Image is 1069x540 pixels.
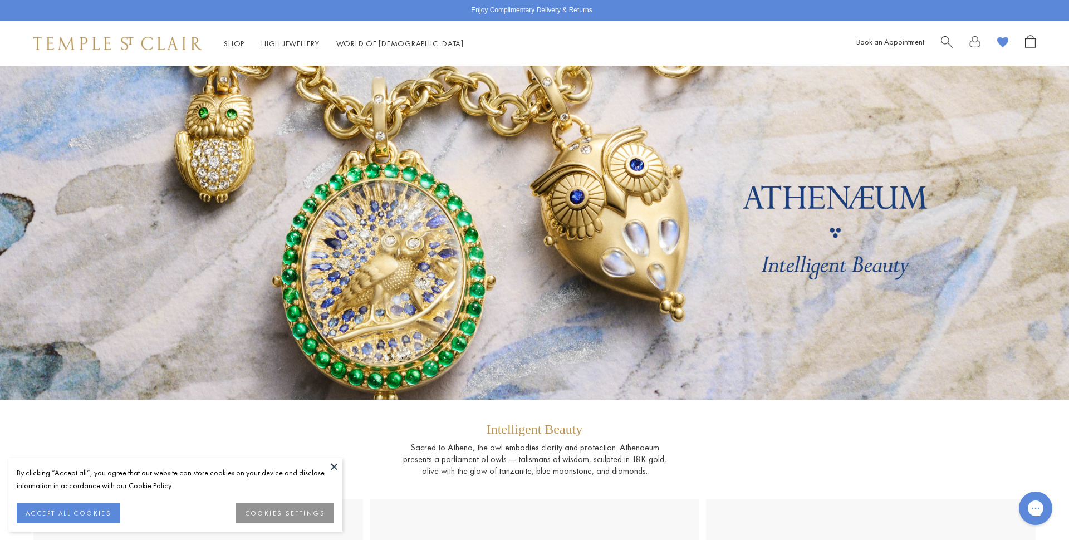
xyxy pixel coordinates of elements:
[941,35,953,52] a: Search
[17,503,120,523] button: ACCEPT ALL COOKIES
[236,503,334,523] button: COOKIES SETTINGS
[997,35,1008,52] a: View Wishlist
[395,441,674,477] p: Sacred to Athena, the owl embodies clarity and protection. Athenaeum presents a parliament of owl...
[336,38,464,48] a: World of [DEMOGRAPHIC_DATA]World of [DEMOGRAPHIC_DATA]
[33,37,202,50] img: Temple St. Clair
[856,37,924,47] a: Book an Appointment
[17,467,334,492] div: By clicking “Accept all”, you agree that our website can store cookies on your device and disclos...
[224,38,244,48] a: ShopShop
[224,37,464,51] nav: Main navigation
[395,422,674,437] p: Intelligent Beauty
[261,38,320,48] a: High JewelleryHigh Jewellery
[1013,488,1058,529] iframe: Gorgias live chat messenger
[1025,35,1036,52] a: Open Shopping Bag
[471,5,592,16] p: Enjoy Complimentary Delivery & Returns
